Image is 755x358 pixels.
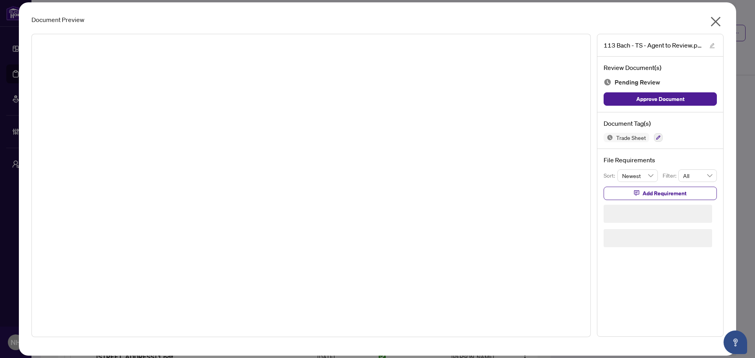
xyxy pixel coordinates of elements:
button: Add Requirement [604,187,717,200]
span: Approve Document [636,93,685,105]
span: Add Requirement [643,187,687,200]
span: Trade Sheet [613,135,649,140]
div: Document Preview [31,15,724,24]
span: All [683,170,712,182]
p: Filter: [663,171,678,180]
h4: Review Document(s) [604,63,717,72]
img: Document Status [604,78,611,86]
img: Status Icon [604,133,613,142]
p: Sort: [604,171,617,180]
h4: File Requirements [604,155,717,165]
span: edit [709,43,715,48]
span: 113 Bach - TS - Agent to Review.pdf [604,40,702,50]
h4: Document Tag(s) [604,119,717,128]
button: Approve Document [604,92,717,106]
button: Open asap [724,330,747,354]
span: Pending Review [615,77,660,88]
span: Newest [622,170,654,182]
span: close [709,15,722,28]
